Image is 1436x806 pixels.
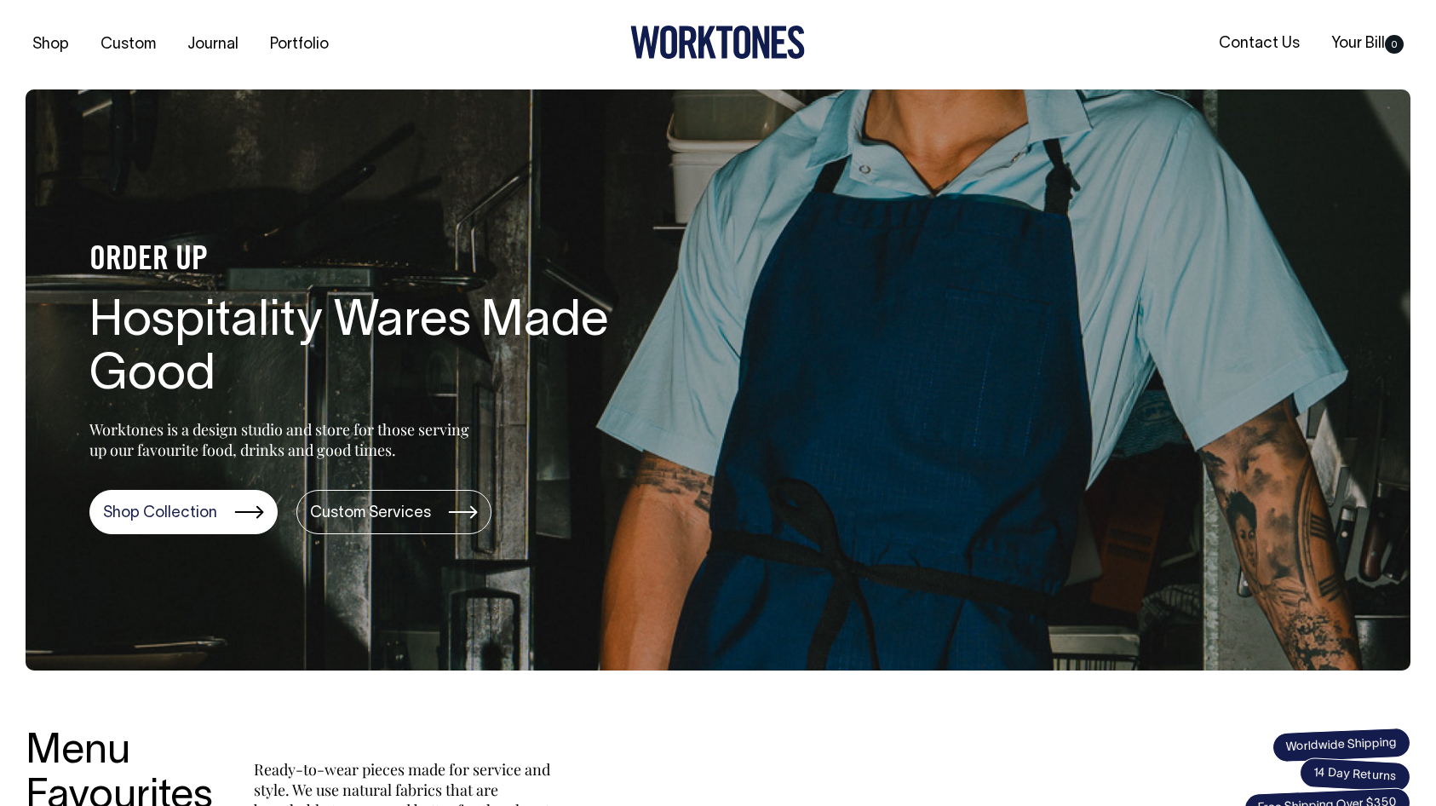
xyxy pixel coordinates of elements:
[1212,30,1307,58] a: Contact Us
[89,296,635,405] h1: Hospitality Wares Made Good
[296,490,491,534] a: Custom Services
[89,490,278,534] a: Shop Collection
[89,243,635,279] h4: ORDER UP
[1299,757,1411,793] span: 14 Day Returns
[1272,727,1410,763] span: Worldwide Shipping
[94,31,163,59] a: Custom
[1385,35,1404,54] span: 0
[89,419,477,460] p: Worktones is a design studio and store for those serving up our favourite food, drinks and good t...
[181,31,245,59] a: Journal
[26,31,76,59] a: Shop
[263,31,336,59] a: Portfolio
[1324,30,1410,58] a: Your Bill0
